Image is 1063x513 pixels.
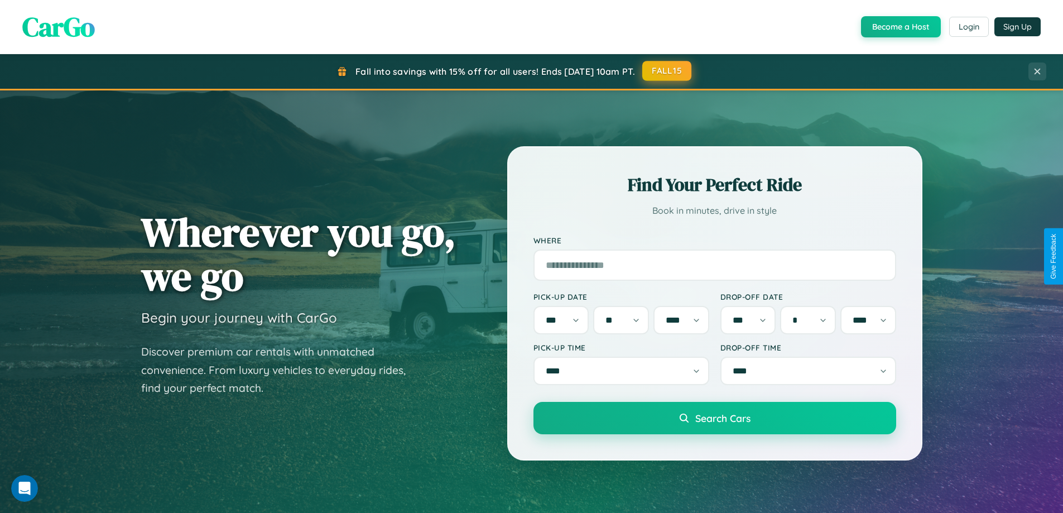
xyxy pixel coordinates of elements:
label: Drop-off Date [720,292,896,301]
div: Give Feedback [1050,234,1057,279]
label: Pick-up Date [533,292,709,301]
button: Login [949,17,989,37]
h2: Find Your Perfect Ride [533,172,896,197]
button: Sign Up [994,17,1041,36]
p: Book in minutes, drive in style [533,203,896,219]
span: Fall into savings with 15% off for all users! Ends [DATE] 10am PT. [355,66,635,77]
button: FALL15 [642,61,691,81]
span: Search Cars [695,412,751,424]
span: CarGo [22,8,95,45]
h1: Wherever you go, we go [141,210,456,298]
h3: Begin your journey with CarGo [141,309,337,326]
p: Discover premium car rentals with unmatched convenience. From luxury vehicles to everyday rides, ... [141,343,420,397]
button: Search Cars [533,402,896,434]
label: Pick-up Time [533,343,709,352]
label: Drop-off Time [720,343,896,352]
label: Where [533,236,896,245]
iframe: Intercom live chat [11,475,38,502]
button: Become a Host [861,16,941,37]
